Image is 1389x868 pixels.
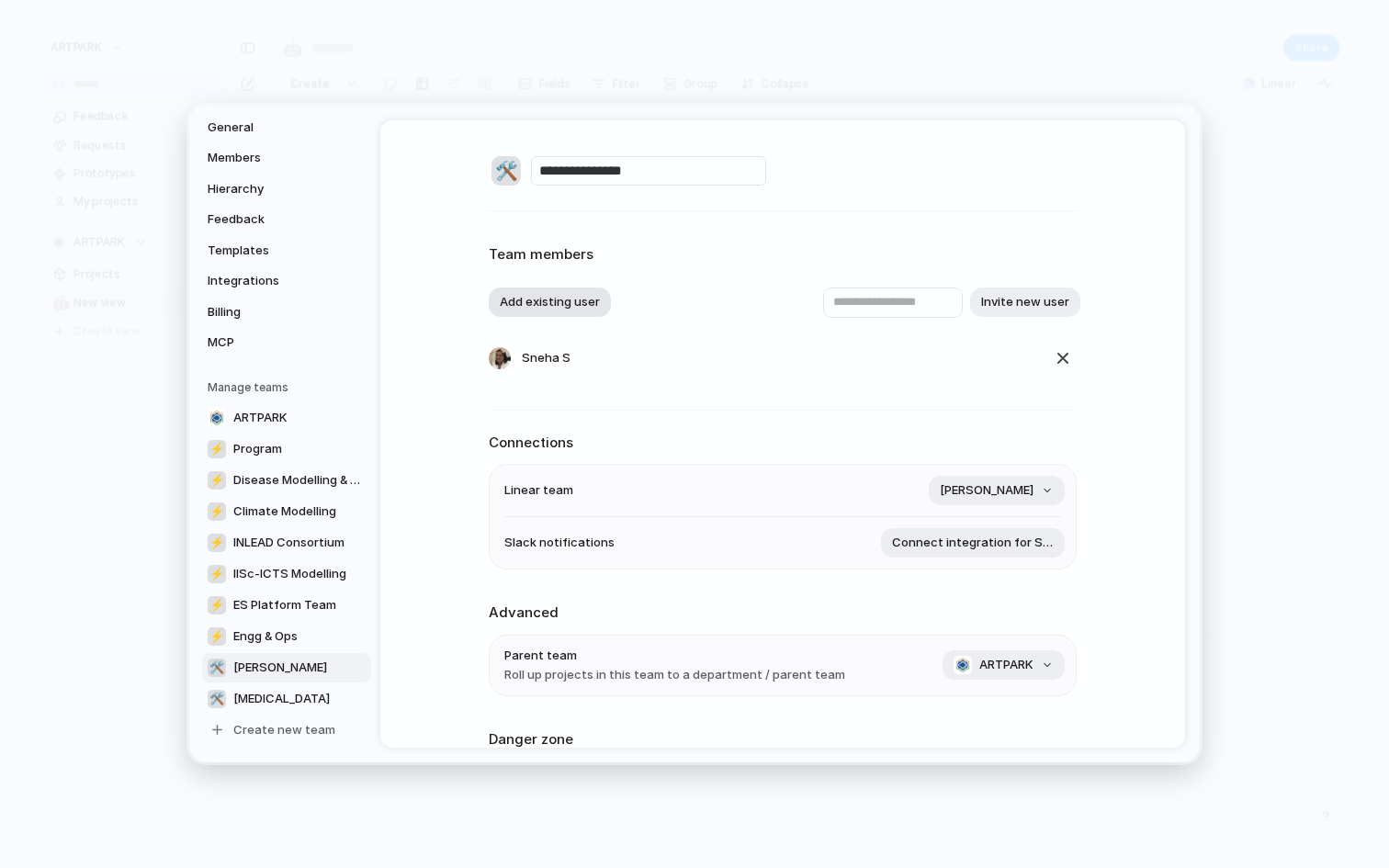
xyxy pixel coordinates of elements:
[233,721,335,739] span: Create new team
[202,143,362,173] a: Members
[208,272,325,290] span: Integrations
[208,596,226,614] div: ⚡
[202,403,371,433] a: ARTPARK
[504,666,845,684] span: Roll up projects in this team to a department / parent team
[208,333,325,352] span: MCP
[504,481,573,500] span: Linear team
[504,534,615,552] span: Slack notifications
[522,349,570,367] span: Sneha S
[208,440,226,458] div: ⚡
[489,603,1077,624] h2: Advanced
[489,244,1077,265] h2: Team members
[202,466,371,495] a: ⚡Disease Modelling & Analysis
[202,684,371,714] a: 🛠️[MEDICAL_DATA]
[202,497,371,526] a: ⚡Climate Modelling
[208,379,362,396] h5: Manage teams
[979,656,1033,674] span: ARTPARK
[202,434,371,464] a: ⚡Program
[202,716,371,745] a: Create new team
[233,502,336,521] span: Climate Modelling
[208,471,226,490] div: ⚡
[202,113,362,142] a: General
[233,471,366,490] span: Disease Modelling & Analysis
[233,534,344,552] span: INLEAD Consortium
[208,149,325,167] span: Members
[202,591,371,620] a: ⚡ES Platform Team
[233,596,336,614] span: ES Platform Team
[489,287,611,317] button: Add existing user
[233,690,330,708] span: [MEDICAL_DATA]
[943,650,1065,680] button: ARTPARK
[202,236,362,265] a: Templates
[208,534,226,552] div: ⚡
[892,534,1054,552] span: Connect integration for Slack
[202,266,362,296] a: Integrations
[208,303,325,321] span: Billing
[233,409,288,427] span: ARTPARK
[208,690,226,708] div: 🛠️
[233,565,346,583] span: IISc-ICTS Modelling
[208,180,325,198] span: Hierarchy
[940,481,1033,500] span: [PERSON_NAME]
[233,440,282,458] span: Program
[202,205,362,234] a: Feedback
[881,528,1065,558] button: Connect integration for Slack
[202,298,362,327] a: Billing
[202,559,371,589] a: ⚡IISc-ICTS Modelling
[929,476,1065,505] button: [PERSON_NAME]
[208,118,325,137] span: General
[233,659,327,677] span: [PERSON_NAME]
[208,210,325,229] span: Feedback
[202,175,362,204] a: Hierarchy
[202,653,371,682] a: 🛠️[PERSON_NAME]
[504,647,845,665] span: Parent team
[208,565,226,583] div: ⚡
[202,528,371,558] a: ⚡INLEAD Consortium
[489,729,1077,750] h2: Danger zone
[233,627,298,646] span: Engg & Ops
[208,242,325,260] span: Templates
[491,156,521,186] div: 🛠️
[202,622,371,651] a: ⚡Engg & Ops
[202,328,362,357] a: MCP
[489,153,524,188] button: 🛠️
[208,502,226,521] div: ⚡
[970,287,1080,317] button: Invite new user
[208,627,226,646] div: ⚡
[489,433,1077,454] h2: Connections
[208,659,226,677] div: 🛠️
